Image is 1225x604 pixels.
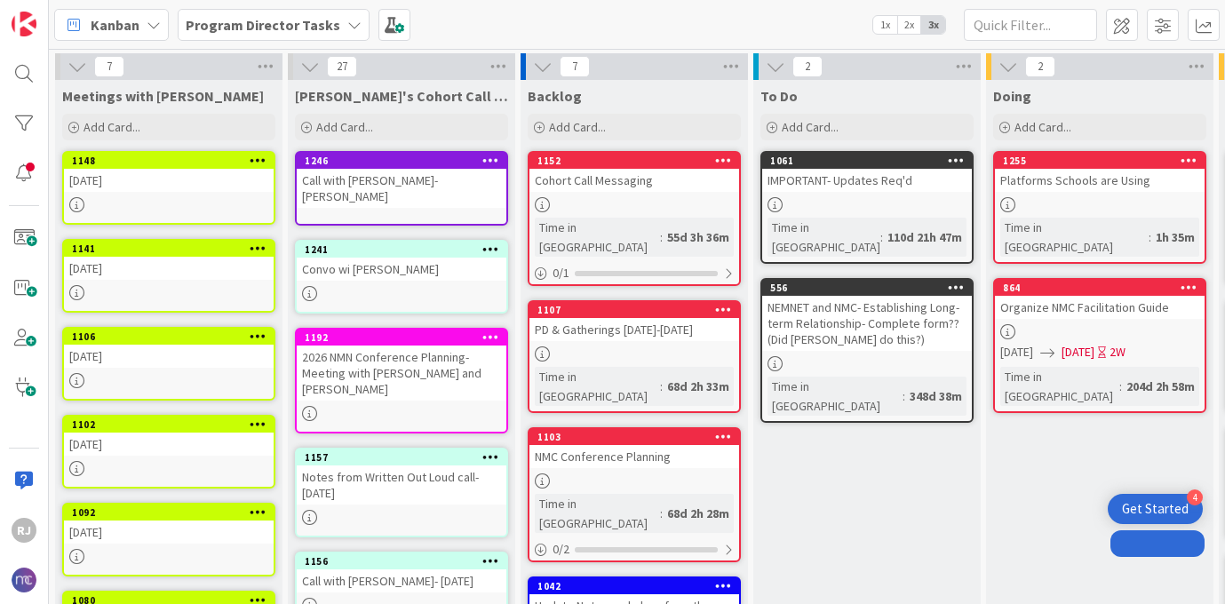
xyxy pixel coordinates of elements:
div: 1241Convo wi [PERSON_NAME] [297,242,506,281]
div: 556NEMNET and NMC- Establishing Long-term Relationship- Complete form?? (Did [PERSON_NAME] do this?) [762,280,972,351]
div: 1255 [1003,155,1205,167]
div: [DATE] [64,169,274,192]
img: Visit kanbanzone.com [12,12,36,36]
div: [DATE] [64,521,274,544]
img: avatar [12,568,36,592]
div: 1148 [64,153,274,169]
div: 1042 [529,578,739,594]
div: 2026 NMN Conference Planning- Meeting with [PERSON_NAME] and [PERSON_NAME] [297,346,506,401]
div: 1192 [305,331,506,344]
div: 1152 [537,155,739,167]
div: Open Get Started checklist, remaining modules: 4 [1108,494,1203,524]
div: 1152Cohort Call Messaging [529,153,739,192]
div: PD & Gatherings [DATE]-[DATE] [529,318,739,341]
div: 11922026 NMN Conference Planning- Meeting with [PERSON_NAME] and [PERSON_NAME] [297,330,506,401]
div: 1103NMC Conference Planning [529,429,739,468]
a: 864Organize NMC Facilitation Guide[DATE][DATE]2WTime in [GEOGRAPHIC_DATA]:204d 2h 58m [993,278,1206,413]
div: 864 [995,280,1205,296]
span: Ros's Cohort Call Notes [295,87,508,105]
b: Program Director Tasks [186,16,340,34]
div: 1246 [297,153,506,169]
div: Call with [PERSON_NAME]- [PERSON_NAME] [297,169,506,208]
div: 1141 [64,241,274,257]
div: 0/1 [529,262,739,284]
div: Time in [GEOGRAPHIC_DATA] [535,494,660,533]
div: 1192 [297,330,506,346]
a: 1107PD & Gatherings [DATE]-[DATE]Time in [GEOGRAPHIC_DATA]:68d 2h 33m [528,300,741,413]
div: Notes from Written Out Loud call- [DATE] [297,465,506,505]
div: 1102 [72,418,274,431]
div: Time in [GEOGRAPHIC_DATA] [1000,367,1119,406]
span: Backlog [528,87,582,105]
span: : [660,504,663,523]
div: 204d 2h 58m [1122,377,1199,396]
div: Time in [GEOGRAPHIC_DATA] [535,367,660,406]
div: 1246Call with [PERSON_NAME]- [PERSON_NAME] [297,153,506,208]
a: 1061IMPORTANT- Updates Req'dTime in [GEOGRAPHIC_DATA]:110d 21h 47m [760,151,974,264]
div: 1141 [72,242,274,255]
span: [DATE] [1062,343,1094,362]
div: 1106 [64,329,274,345]
div: 0/2 [529,538,739,560]
span: Add Card... [1014,119,1071,135]
div: 1061IMPORTANT- Updates Req'd [762,153,972,192]
span: To Do [760,87,798,105]
span: [DATE] [1000,343,1033,362]
div: Time in [GEOGRAPHIC_DATA] [768,377,903,416]
span: Doing [993,87,1031,105]
div: 1092 [72,506,274,519]
input: Quick Filter... [964,9,1097,41]
span: Add Card... [84,119,140,135]
span: 7 [94,56,124,77]
span: 2 [792,56,823,77]
div: 1157Notes from Written Out Loud call- [DATE] [297,449,506,505]
a: 1148[DATE] [62,151,275,225]
div: 1107 [529,302,739,318]
div: NEMNET and NMC- Establishing Long-term Relationship- Complete form?? (Did [PERSON_NAME] do this?) [762,296,972,351]
div: 1042 [537,580,739,592]
div: 1255 [995,153,1205,169]
div: 2W [1110,343,1126,362]
div: Convo wi [PERSON_NAME] [297,258,506,281]
div: Get Started [1122,500,1189,518]
span: : [903,386,905,406]
span: 3x [921,16,945,34]
span: 0 / 1 [553,264,569,282]
div: Time in [GEOGRAPHIC_DATA] [535,218,660,257]
div: 1141[DATE] [64,241,274,280]
div: 1061 [770,155,972,167]
div: 1157 [297,449,506,465]
div: 1106 [72,330,274,343]
a: 1255Platforms Schools are UsingTime in [GEOGRAPHIC_DATA]:1h 35m [993,151,1206,264]
div: 1h 35m [1151,227,1199,247]
div: 1156 [297,553,506,569]
div: 55d 3h 36m [663,227,734,247]
span: : [1149,227,1151,247]
span: 0 / 2 [553,540,569,559]
div: 1102[DATE] [64,417,274,456]
span: : [1119,377,1122,396]
span: 1x [873,16,897,34]
a: 1241Convo wi [PERSON_NAME] [295,240,508,314]
div: Cohort Call Messaging [529,169,739,192]
span: Add Card... [316,119,373,135]
span: Add Card... [549,119,606,135]
div: 1246 [305,155,506,167]
div: Time in [GEOGRAPHIC_DATA] [768,218,880,257]
div: 556 [770,282,972,294]
span: : [880,227,883,247]
div: 68d 2h 33m [663,377,734,396]
div: 1148[DATE] [64,153,274,192]
div: 1061 [762,153,972,169]
a: 11922026 NMN Conference Planning- Meeting with [PERSON_NAME] and [PERSON_NAME] [295,328,508,433]
div: 1148 [72,155,274,167]
div: 1102 [64,417,274,433]
a: 1106[DATE] [62,327,275,401]
a: 1152Cohort Call MessagingTime in [GEOGRAPHIC_DATA]:55d 3h 36m0/1 [528,151,741,286]
span: 7 [560,56,590,77]
span: : [660,377,663,396]
div: 1103 [529,429,739,445]
div: 556 [762,280,972,296]
div: 1255Platforms Schools are Using [995,153,1205,192]
div: 864 [1003,282,1205,294]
